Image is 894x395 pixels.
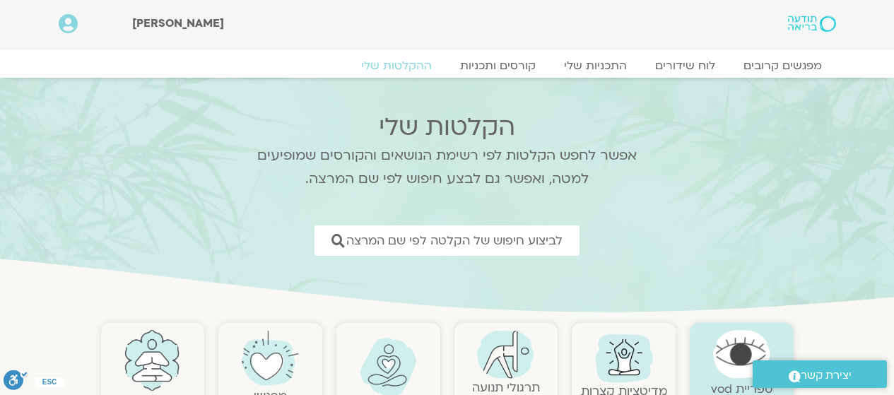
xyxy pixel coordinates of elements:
[347,59,446,73] a: ההקלטות שלי
[239,113,656,141] h2: הקלטות שלי
[801,366,852,385] span: יצירת קשר
[314,225,580,256] a: לביצוע חיפוש של הקלטה לפי שם המרצה
[132,16,224,31] span: [PERSON_NAME]
[446,59,550,73] a: קורסים ותכניות
[753,360,887,388] a: יצירת קשר
[550,59,641,73] a: התכניות שלי
[239,144,656,191] p: אפשר לחפש הקלטות לפי רשימת הנושאים והקורסים שמופיעים למטה, ואפשר גם לבצע חיפוש לפי שם המרצה.
[729,59,836,73] a: מפגשים קרובים
[59,59,836,73] nav: Menu
[641,59,729,73] a: לוח שידורים
[346,234,563,247] span: לביצוע חיפוש של הקלטה לפי שם המרצה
